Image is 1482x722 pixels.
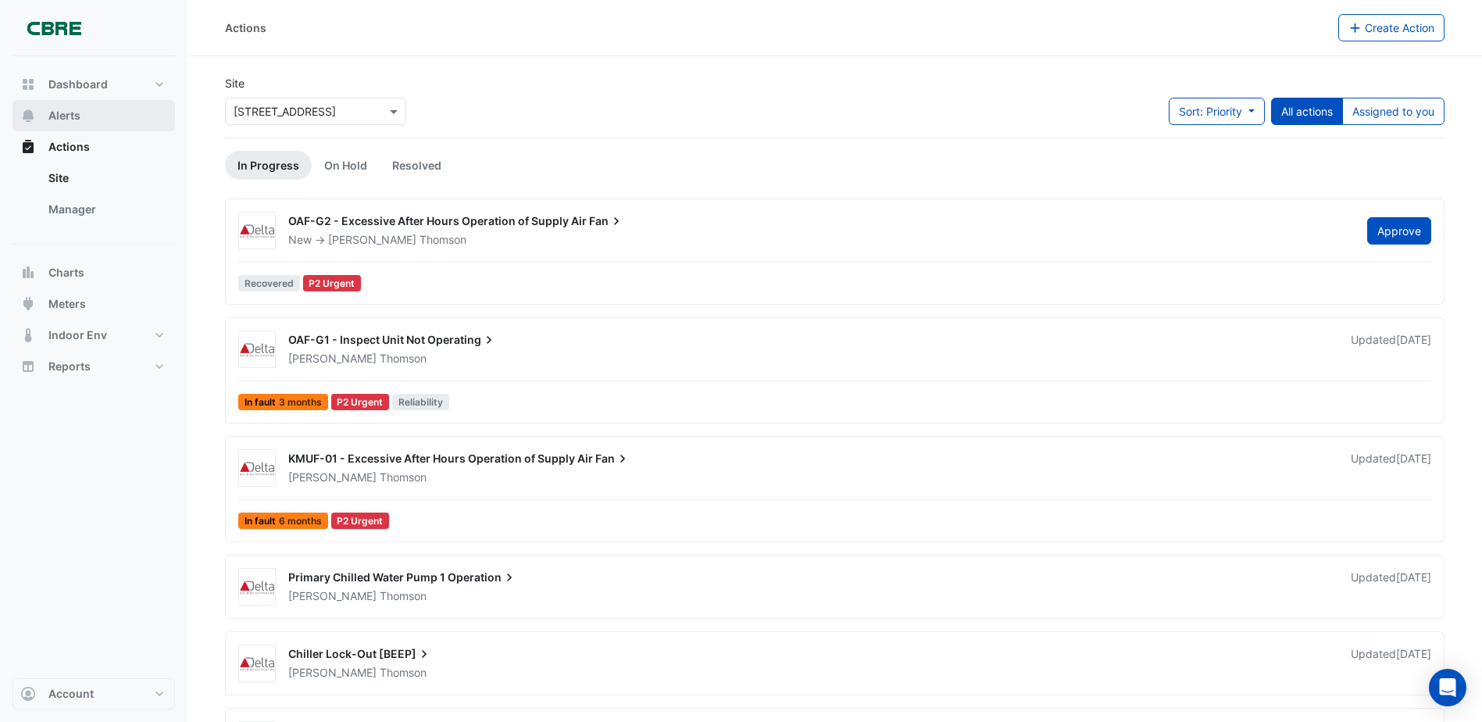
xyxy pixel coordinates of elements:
span: Charts [48,265,84,281]
div: Updated [1351,570,1431,604]
div: P2 Urgent [331,394,390,410]
div: Actions [12,163,175,231]
app-icon: Charts [20,265,36,281]
div: Updated [1351,451,1431,485]
span: Fri 14-Jun-2024 11:05 AEST [1396,452,1431,465]
a: Manager [36,194,175,225]
app-icon: Alerts [20,108,36,123]
span: [PERSON_NAME] [288,352,377,365]
button: Indoor Env [12,320,175,351]
span: Thomson [420,232,466,248]
span: -> [315,233,325,246]
span: Thomson [380,665,427,681]
button: Approve [1367,217,1431,245]
span: Fan [595,451,630,466]
span: Dashboard [48,77,108,92]
span: Operation [448,570,517,585]
span: [PERSON_NAME] [328,233,416,246]
button: Dashboard [12,69,175,100]
img: Delta Building Automation [239,656,275,672]
img: Delta Building Automation [239,580,275,595]
span: Sort: Priority [1179,105,1242,118]
div: P2 Urgent [303,275,362,291]
app-icon: Indoor Env [20,327,36,343]
button: Account [12,678,175,709]
img: Delta Building Automation [239,461,275,477]
span: Actions [48,139,90,155]
button: Assigned to you [1342,98,1445,125]
span: Fan [589,213,624,229]
label: Site [225,75,245,91]
button: Actions [12,131,175,163]
app-icon: Meters [20,296,36,312]
span: Thu 26-Jun-2025 15:34 AEST [1396,570,1431,584]
span: [PERSON_NAME] [288,470,377,484]
span: In fault [238,394,328,410]
img: Delta Building Automation [239,223,275,239]
div: Actions [225,20,266,36]
span: Indoor Env [48,327,107,343]
span: Account [48,686,94,702]
img: Delta Building Automation [239,342,275,358]
span: Reliability [392,394,449,410]
span: Thu 26-Jun-2025 15:29 AEST [1396,647,1431,660]
div: Open Intercom Messenger [1429,669,1466,706]
button: Meters [12,288,175,320]
span: [BEEP] [379,646,432,662]
app-icon: Actions [20,139,36,155]
img: Company Logo [19,13,89,44]
app-icon: Dashboard [20,77,36,92]
span: OAF-G1 - Inspect Unit Not [288,333,425,346]
span: Create Action [1365,21,1434,34]
span: Thomson [380,351,427,366]
span: 3 months [279,398,322,407]
span: KMUF-01 - Excessive After Hours Operation of Supply Air [288,452,593,465]
button: Create Action [1338,14,1445,41]
span: 6 months [279,516,322,526]
span: Chiller Lock-Out [288,647,377,660]
a: Resolved [380,151,454,180]
a: On Hold [312,151,380,180]
span: OAF-G2 - Excessive After Hours Operation of Supply Air [288,214,587,227]
button: Reports [12,351,175,382]
app-icon: Reports [20,359,36,374]
button: Charts [12,257,175,288]
button: Sort: Priority [1169,98,1265,125]
div: Updated [1351,646,1431,681]
span: Approve [1377,224,1421,238]
span: Recovered [238,275,300,291]
a: In Progress [225,151,312,180]
button: Alerts [12,100,175,131]
span: New [288,233,312,246]
span: Primary Chilled Water Pump 1 [288,570,445,584]
span: [PERSON_NAME] [288,589,377,602]
span: Tue 31-Dec-2024 13:46 AEDT [1396,333,1431,346]
span: Reports [48,359,91,374]
span: Thomson [380,470,427,485]
span: Thomson [380,588,427,604]
div: P2 Urgent [331,513,390,529]
span: Meters [48,296,86,312]
span: In fault [238,513,328,529]
span: Alerts [48,108,80,123]
a: Site [36,163,175,194]
button: All actions [1271,98,1343,125]
span: [PERSON_NAME] [288,666,377,679]
span: Operating [427,332,497,348]
div: Updated [1351,332,1431,366]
